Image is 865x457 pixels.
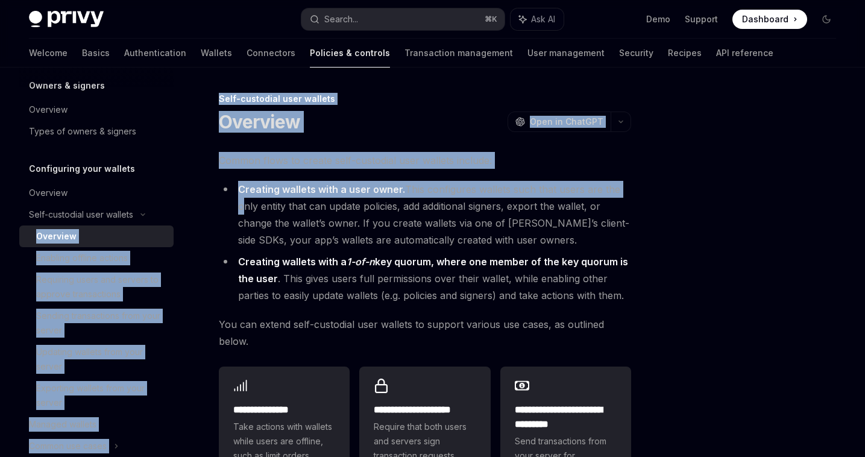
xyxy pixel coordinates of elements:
div: Overview [29,102,68,117]
div: Common use cases [29,439,107,453]
a: Updating wallets from your server [19,341,174,377]
span: Common flows to create self-custodial user wallets include: [219,152,631,169]
div: Exporting wallets from your server [36,381,166,410]
a: Enabling offline actions [19,247,174,269]
a: Basics [82,39,110,68]
a: Managed wallets [19,414,174,435]
button: Toggle dark mode [817,10,836,29]
span: Open in ChatGPT [530,116,603,128]
a: Security [619,39,653,68]
div: Sending transactions from your server [36,309,166,338]
a: Support [685,13,718,25]
a: Welcome [29,39,68,68]
a: Demo [646,13,670,25]
h1: Overview [219,111,300,133]
span: Dashboard [742,13,788,25]
a: Transaction management [404,39,513,68]
span: ⌘ K [485,14,497,24]
div: Types of owners & signers [29,124,136,139]
button: Open in ChatGPT [508,112,611,132]
div: Updating wallets from your server [36,345,166,374]
div: Search... [324,12,358,27]
div: Enabling offline actions [36,251,128,265]
a: Connectors [247,39,295,68]
a: Overview [19,225,174,247]
div: Managed wallets [29,417,96,432]
button: Ask AI [511,8,564,30]
a: Requiring users and servers to approve transactions [19,269,174,305]
strong: Creating wallets with a user owner. [238,183,405,195]
a: Sending transactions from your server [19,305,174,341]
h5: Configuring your wallets [29,162,135,176]
a: Overview [19,182,174,204]
a: Wallets [201,39,232,68]
button: Search...⌘K [301,8,505,30]
div: Overview [29,186,68,200]
span: Ask AI [531,13,555,25]
div: Overview [36,229,77,244]
a: User management [527,39,605,68]
li: This configures wallets such that users are the only entity that can update policies, add additio... [219,181,631,248]
img: dark logo [29,11,104,28]
div: Self-custodial user wallets [29,207,133,222]
a: Authentication [124,39,186,68]
a: Policies & controls [310,39,390,68]
li: . This gives users full permissions over their wallet, while enabling other parties to easily upd... [219,253,631,304]
a: Recipes [668,39,702,68]
strong: Creating wallets with a key quorum, where one member of the key quorum is the user [238,256,628,285]
a: Types of owners & signers [19,121,174,142]
em: 1-of-n [347,256,375,268]
span: You can extend self-custodial user wallets to support various use cases, as outlined below. [219,316,631,350]
a: Exporting wallets from your server [19,377,174,414]
a: Dashboard [732,10,807,29]
a: Overview [19,99,174,121]
a: API reference [716,39,773,68]
div: Requiring users and servers to approve transactions [36,273,166,301]
div: Self-custodial user wallets [219,93,631,105]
